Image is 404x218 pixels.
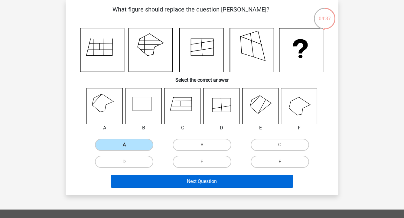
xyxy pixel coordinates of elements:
[251,156,309,168] label: F
[313,7,336,22] div: 04:37
[75,5,306,23] p: What figure should replace the question [PERSON_NAME]?
[199,124,244,132] div: D
[121,124,167,132] div: B
[95,139,153,151] label: A
[160,124,205,132] div: C
[111,175,294,188] button: Next Question
[95,156,153,168] label: D
[82,124,128,132] div: A
[75,72,329,83] h6: Select the correct answer
[238,124,283,132] div: E
[173,139,231,151] label: B
[251,139,309,151] label: C
[173,156,231,168] label: E
[276,124,322,132] div: F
